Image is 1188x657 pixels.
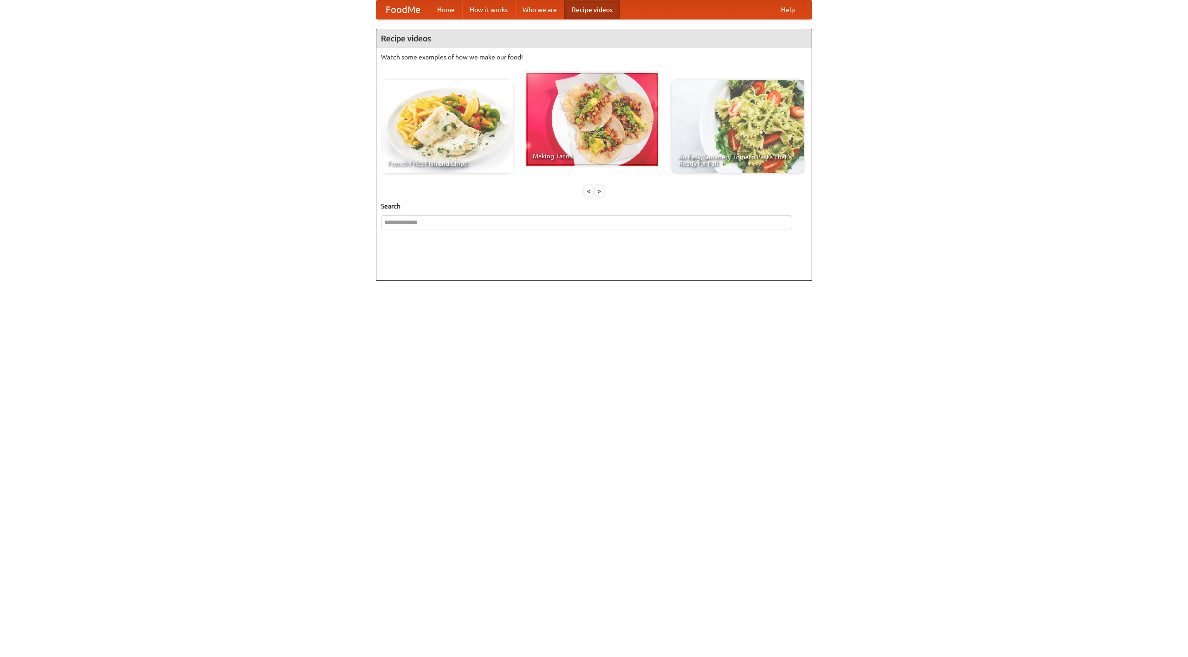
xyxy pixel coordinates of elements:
[376,29,812,48] h4: Recipe videos
[595,185,604,197] div: »
[672,80,804,173] a: An Easy, Summery Tomato Pasta That's Ready for Fall
[526,73,658,166] a: Making Tacos
[564,0,620,19] a: Recipe videos
[515,0,564,19] a: Who we are
[376,0,430,19] a: FoodMe
[381,80,513,173] a: French Fries Fish and Chips
[430,0,462,19] a: Home
[381,52,807,62] p: Watch some examples of how we make our food!
[387,160,506,167] span: French Fries Fish and Chips
[533,153,652,159] span: Making Tacos
[774,0,802,19] a: Help
[678,154,797,167] span: An Easy, Summery Tomato Pasta That's Ready for Fall
[462,0,515,19] a: How it works
[381,202,807,211] h5: Search
[584,185,593,197] div: «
